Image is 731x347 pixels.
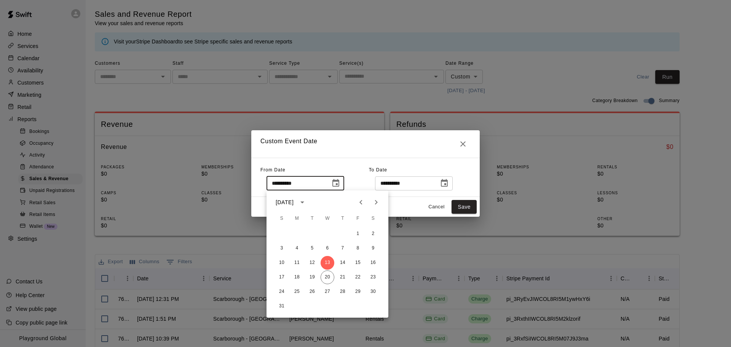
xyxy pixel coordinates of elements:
[290,285,304,299] button: 25
[424,201,448,213] button: Cancel
[275,241,289,255] button: 3
[351,270,365,284] button: 22
[305,241,319,255] button: 5
[290,256,304,270] button: 11
[321,211,334,226] span: Wednesday
[321,241,334,255] button: 6
[290,270,304,284] button: 18
[251,130,480,158] h2: Custom Event Date
[321,256,334,270] button: 13
[455,136,471,152] button: Close
[275,299,289,313] button: 31
[336,241,350,255] button: 7
[276,198,294,206] div: [DATE]
[437,176,452,191] button: Choose date, selected date is Aug 20, 2025
[452,200,477,214] button: Save
[366,285,380,299] button: 30
[328,176,343,191] button: Choose date, selected date is Aug 13, 2025
[321,270,334,284] button: 20
[296,196,309,209] button: calendar view is open, switch to year view
[369,195,384,210] button: Next month
[366,270,380,284] button: 23
[305,211,319,226] span: Tuesday
[260,167,286,173] span: From Date
[366,256,380,270] button: 16
[366,211,380,226] span: Saturday
[290,211,304,226] span: Monday
[336,256,350,270] button: 14
[305,285,319,299] button: 26
[366,241,380,255] button: 9
[351,241,365,255] button: 8
[351,256,365,270] button: 15
[369,167,387,173] span: To Date
[275,256,289,270] button: 10
[351,285,365,299] button: 29
[351,227,365,241] button: 1
[290,241,304,255] button: 4
[321,285,334,299] button: 27
[336,285,350,299] button: 28
[275,285,289,299] button: 24
[366,227,380,241] button: 2
[351,211,365,226] span: Friday
[275,270,289,284] button: 17
[336,211,350,226] span: Thursday
[336,270,350,284] button: 21
[305,270,319,284] button: 19
[275,211,289,226] span: Sunday
[305,256,319,270] button: 12
[353,195,369,210] button: Previous month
